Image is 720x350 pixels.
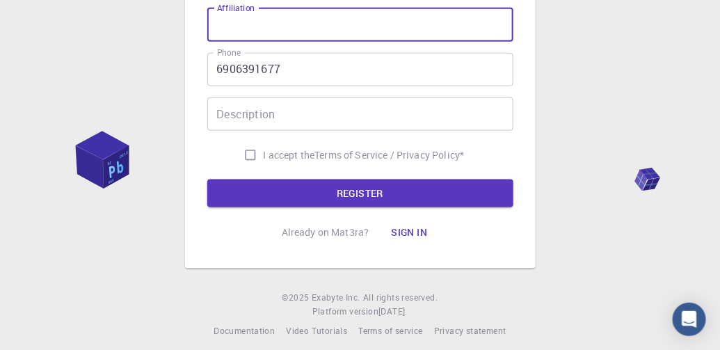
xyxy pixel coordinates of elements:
[312,305,378,319] span: Platform version
[314,148,464,162] a: Terms of Service / Privacy Policy*
[358,324,422,338] a: Terms of service
[214,325,275,336] span: Documentation
[358,325,422,336] span: Terms of service
[312,291,360,305] a: Exabyte Inc.
[264,148,315,162] span: I accept the
[207,180,513,207] button: REGISTER
[214,324,275,338] a: Documentation
[378,305,408,317] span: [DATE] .
[282,225,369,239] p: Already on Mat3ra?
[286,325,347,336] span: Video Tutorials
[314,148,464,162] p: Terms of Service / Privacy Policy *
[217,3,255,15] label: Affiliation
[217,47,241,59] label: Phone
[312,292,360,303] span: Exabyte Inc.
[282,291,312,305] span: © 2025
[363,291,438,305] span: All rights reserved.
[673,303,706,336] div: Open Intercom Messenger
[434,325,506,336] span: Privacy statement
[378,305,408,319] a: [DATE].
[434,324,506,338] a: Privacy statement
[380,218,438,246] button: Sign in
[286,324,347,338] a: Video Tutorials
